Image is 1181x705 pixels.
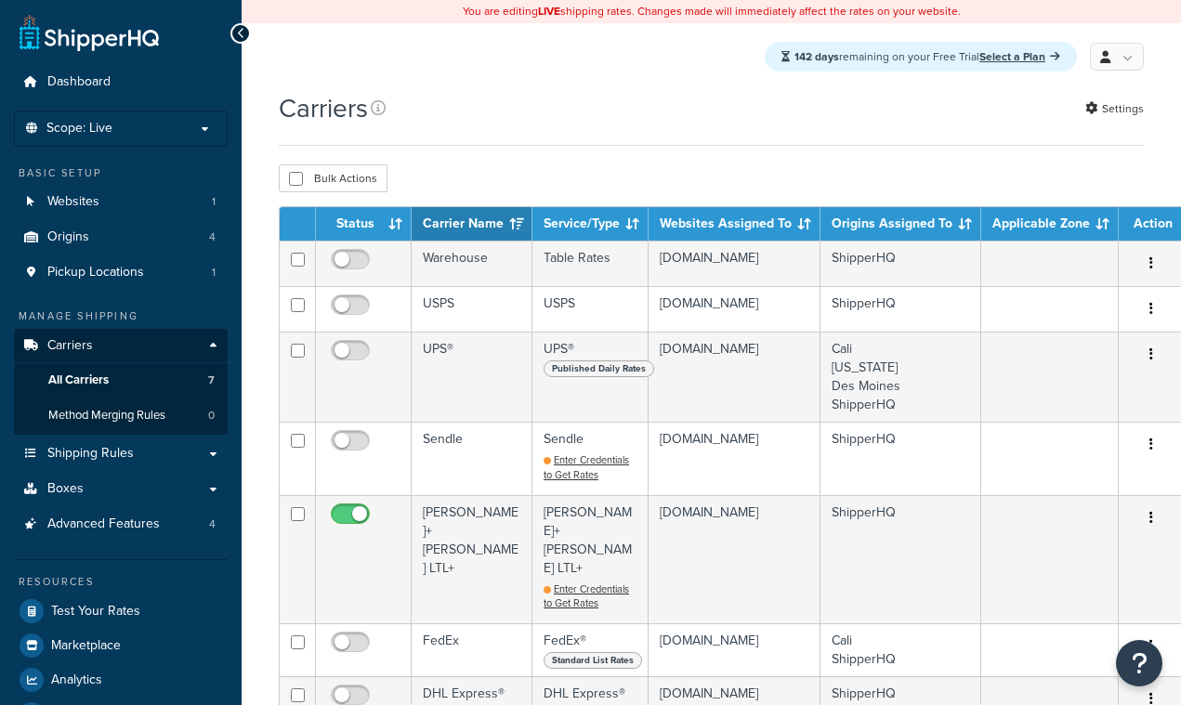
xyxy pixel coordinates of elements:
[1085,96,1144,122] a: Settings
[820,207,981,241] th: Origins Assigned To: activate to sort column ascending
[765,42,1077,72] div: remaining on your Free Trial
[649,623,820,676] td: [DOMAIN_NAME]
[532,495,649,623] td: [PERSON_NAME]+[PERSON_NAME] LTL+
[14,507,228,542] a: Advanced Features 4
[47,446,134,462] span: Shipping Rules
[14,398,228,433] li: Method Merging Rules
[412,241,532,286] td: Warehouse
[649,207,820,241] th: Websites Assigned To: activate to sort column ascending
[14,594,228,628] a: Test Your Rates
[14,663,228,697] a: Analytics
[544,652,642,669] span: Standard List Rates
[47,229,89,245] span: Origins
[47,516,160,532] span: Advanced Features
[48,408,165,424] span: Method Merging Rules
[279,90,368,126] h1: Carriers
[209,229,216,245] span: 4
[532,422,649,494] td: Sendle
[20,14,159,51] a: ShipperHQ Home
[532,332,649,422] td: UPS®
[14,220,228,255] li: Origins
[14,220,228,255] a: Origins 4
[14,329,228,435] li: Carriers
[212,194,216,210] span: 1
[51,638,121,654] span: Marketplace
[209,516,216,532] span: 4
[538,3,560,20] b: LIVE
[532,241,649,286] td: Table Rates
[14,308,228,324] div: Manage Shipping
[14,363,228,398] li: All Carriers
[649,495,820,623] td: [DOMAIN_NAME]
[47,265,144,281] span: Pickup Locations
[1116,640,1162,686] button: Open Resource Center
[820,332,981,422] td: Cali [US_STATE] Des Moines ShipperHQ
[47,481,84,497] span: Boxes
[47,74,111,90] span: Dashboard
[47,194,99,210] span: Websites
[14,507,228,542] li: Advanced Features
[412,332,532,422] td: UPS®
[14,165,228,181] div: Basic Setup
[544,360,654,377] span: Published Daily Rates
[51,672,102,688] span: Analytics
[412,207,532,241] th: Carrier Name: activate to sort column ascending
[14,363,228,398] a: All Carriers 7
[820,241,981,286] td: ShipperHQ
[316,207,412,241] th: Status: activate to sort column ascending
[412,623,532,676] td: FedEx
[212,265,216,281] span: 1
[14,255,228,290] a: Pickup Locations 1
[412,495,532,623] td: [PERSON_NAME]+[PERSON_NAME] LTL+
[14,437,228,471] a: Shipping Rules
[649,332,820,422] td: [DOMAIN_NAME]
[820,286,981,332] td: ShipperHQ
[412,286,532,332] td: USPS
[649,422,820,494] td: [DOMAIN_NAME]
[544,452,629,482] a: Enter Credentials to Get Rates
[14,398,228,433] a: Method Merging Rules 0
[14,185,228,219] a: Websites 1
[649,286,820,332] td: [DOMAIN_NAME]
[412,422,532,494] td: Sendle
[14,185,228,219] li: Websites
[532,286,649,332] td: USPS
[820,623,981,676] td: Cali ShipperHQ
[48,372,109,388] span: All Carriers
[981,207,1119,241] th: Applicable Zone: activate to sort column ascending
[47,338,93,354] span: Carriers
[51,604,140,620] span: Test Your Rates
[794,48,839,65] strong: 142 days
[208,408,215,424] span: 0
[14,574,228,590] div: Resources
[544,581,629,611] a: Enter Credentials to Get Rates
[14,629,228,662] a: Marketplace
[208,372,215,388] span: 7
[46,121,112,137] span: Scope: Live
[14,65,228,99] a: Dashboard
[532,207,649,241] th: Service/Type: activate to sort column ascending
[14,472,228,506] a: Boxes
[649,241,820,286] td: [DOMAIN_NAME]
[820,495,981,623] td: ShipperHQ
[979,48,1060,65] a: Select a Plan
[14,255,228,290] li: Pickup Locations
[532,623,649,676] td: FedEx®
[279,164,387,192] button: Bulk Actions
[14,329,228,363] a: Carriers
[820,422,981,494] td: ShipperHQ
